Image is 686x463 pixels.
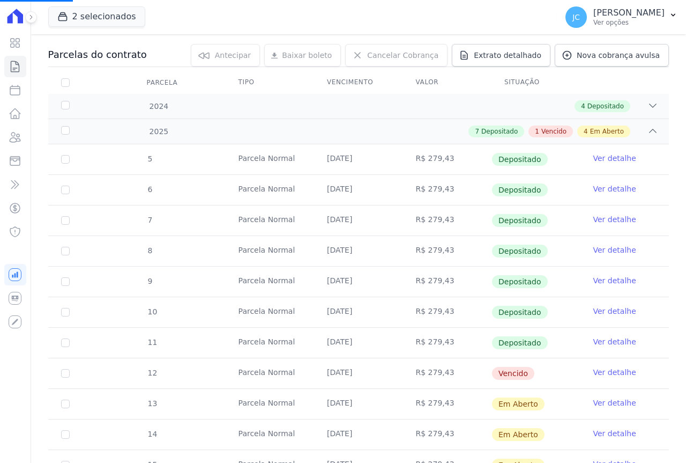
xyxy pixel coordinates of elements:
[61,400,70,408] input: default
[593,275,636,286] a: Ver detalhe
[147,216,153,224] span: 7
[147,338,158,347] span: 11
[581,101,585,111] span: 4
[61,369,70,378] input: default
[492,428,545,441] span: Em Aberto
[226,358,314,388] td: Parcela Normal
[61,247,70,255] input: Só é possível selecionar pagamentos em aberto
[226,205,314,236] td: Parcela Normal
[314,144,402,174] td: [DATE]
[61,339,70,347] input: Só é possível selecionar pagamentos em aberto
[593,8,665,18] p: [PERSON_NAME]
[314,267,402,297] td: [DATE]
[403,144,491,174] td: R$ 279,43
[492,153,548,166] span: Depositado
[226,328,314,358] td: Parcela Normal
[134,72,191,93] div: Parcela
[593,398,636,408] a: Ver detalhe
[147,369,158,377] span: 12
[593,336,636,347] a: Ver detalhe
[492,367,534,380] span: Vencido
[590,127,624,136] span: Em Aberto
[147,307,158,316] span: 10
[61,308,70,317] input: Só é possível selecionar pagamentos em aberto
[577,50,660,61] span: Nova cobrança avulsa
[226,420,314,450] td: Parcela Normal
[403,236,491,266] td: R$ 279,43
[226,71,314,94] th: Tipo
[452,44,550,67] a: Extrato detalhado
[541,127,566,136] span: Vencido
[61,186,70,194] input: Só é possível selecionar pagamentos em aberto
[593,18,665,27] p: Ver opções
[147,155,153,163] span: 5
[474,50,541,61] span: Extrato detalhado
[61,155,70,164] input: Só é possível selecionar pagamentos em aberto
[314,358,402,388] td: [DATE]
[314,389,402,419] td: [DATE]
[48,48,147,61] h3: Parcelas do contrato
[593,153,636,164] a: Ver detalhe
[147,399,158,408] span: 13
[147,277,153,285] span: 9
[593,245,636,255] a: Ver detalhe
[492,275,548,288] span: Depositado
[61,216,70,225] input: Só é possível selecionar pagamentos em aberto
[593,428,636,439] a: Ver detalhe
[535,127,539,136] span: 1
[61,430,70,439] input: default
[226,144,314,174] td: Parcela Normal
[572,13,580,21] span: JC
[226,297,314,327] td: Parcela Normal
[403,205,491,236] td: R$ 279,43
[226,236,314,266] td: Parcela Normal
[593,306,636,317] a: Ver detalhe
[403,71,491,94] th: Valor
[555,44,669,67] a: Nova cobrança avulsa
[492,306,548,319] span: Depositado
[226,389,314,419] td: Parcela Normal
[314,175,402,205] td: [DATE]
[587,101,624,111] span: Depositado
[584,127,588,136] span: 4
[557,2,686,32] button: JC [PERSON_NAME] Ver opções
[403,175,491,205] td: R$ 279,43
[403,420,491,450] td: R$ 279,43
[226,175,314,205] td: Parcela Normal
[403,358,491,388] td: R$ 279,43
[48,6,145,27] button: 2 selecionados
[593,367,636,378] a: Ver detalhe
[593,183,636,194] a: Ver detalhe
[491,71,580,94] th: Situação
[403,328,491,358] td: R$ 279,43
[492,336,548,349] span: Depositado
[593,214,636,225] a: Ver detalhe
[403,297,491,327] td: R$ 279,43
[226,267,314,297] td: Parcela Normal
[403,389,491,419] td: R$ 279,43
[314,236,402,266] td: [DATE]
[314,205,402,236] td: [DATE]
[314,297,402,327] td: [DATE]
[492,398,545,410] span: Em Aberto
[314,328,402,358] td: [DATE]
[492,245,548,258] span: Depositado
[492,214,548,227] span: Depositado
[147,185,153,194] span: 6
[492,183,548,196] span: Depositado
[61,277,70,286] input: Só é possível selecionar pagamentos em aberto
[481,127,518,136] span: Depositado
[147,246,153,255] span: 8
[314,420,402,450] td: [DATE]
[403,267,491,297] td: R$ 279,43
[314,71,402,94] th: Vencimento
[475,127,479,136] span: 7
[147,430,158,438] span: 14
